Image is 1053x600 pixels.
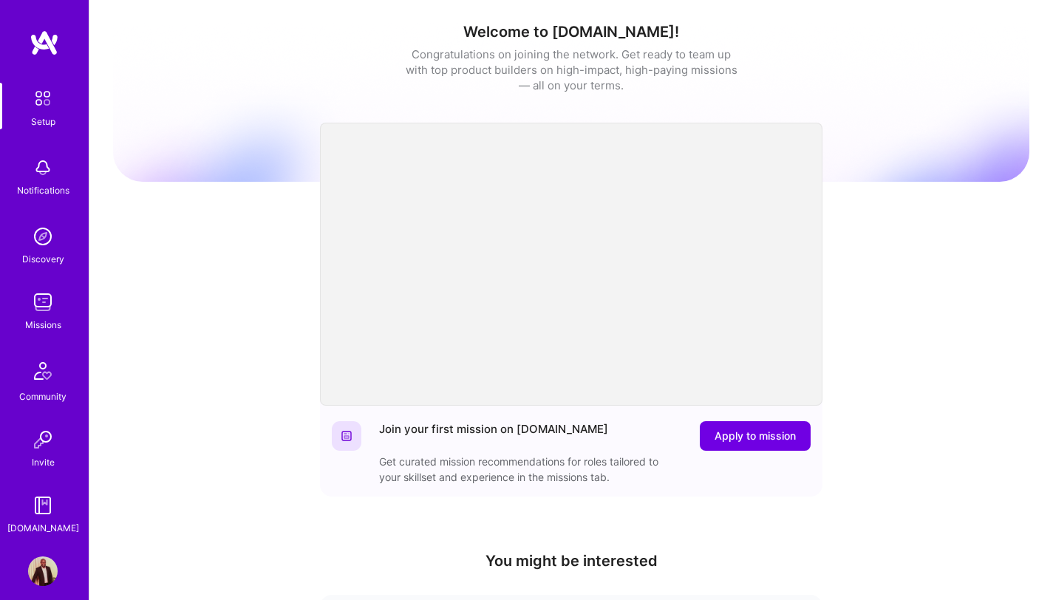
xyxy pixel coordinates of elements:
img: User Avatar [28,556,58,586]
img: guide book [28,491,58,520]
div: Invite [32,454,55,470]
h4: You might be interested [320,552,822,570]
div: Get curated mission recommendations for roles tailored to your skillset and experience in the mis... [379,454,675,485]
img: Website [341,430,352,442]
h1: Welcome to [DOMAIN_NAME]! [113,23,1029,41]
img: Community [25,353,61,389]
div: Notifications [17,183,69,198]
img: teamwork [28,287,58,317]
img: discovery [28,222,58,251]
a: User Avatar [24,556,61,586]
div: Setup [31,114,55,129]
button: Apply to mission [700,421,811,451]
span: Apply to mission [715,429,796,443]
div: Join your first mission on [DOMAIN_NAME] [379,421,608,451]
img: logo [30,30,59,56]
div: Congratulations on joining the network. Get ready to team up with top product builders on high-im... [405,47,737,93]
div: [DOMAIN_NAME] [7,520,79,536]
img: bell [28,153,58,183]
img: setup [27,83,58,114]
div: Discovery [22,251,64,267]
div: Missions [25,317,61,333]
img: Invite [28,425,58,454]
div: Community [19,389,67,404]
iframe: video [320,123,822,406]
